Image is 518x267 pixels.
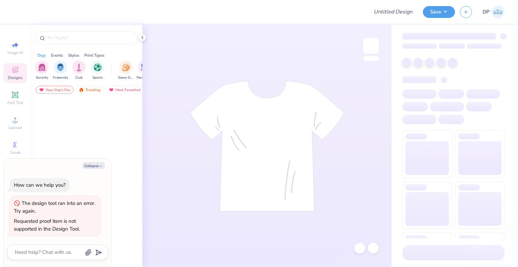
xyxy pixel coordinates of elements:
[79,87,84,92] img: trending.gif
[491,5,505,19] img: Deepanshu Pandey
[53,60,68,80] button: filter button
[137,75,152,80] span: Parent's Weekend
[106,86,144,94] div: Most Favorited
[423,6,455,18] button: Save
[137,60,152,80] button: filter button
[7,100,23,105] span: Add Text
[53,75,68,80] span: Fraternity
[137,60,152,80] div: filter for Parent's Weekend
[122,63,130,71] img: Game Day Image
[368,5,418,19] input: Untitled Design
[118,60,134,80] div: filter for Game Day
[57,63,64,71] img: Fraternity Image
[190,80,344,212] img: tee-skeleton.svg
[8,125,22,130] span: Upload
[109,87,114,92] img: most_fav.gif
[141,63,148,71] img: Parent's Weekend Image
[35,60,49,80] div: filter for Sorority
[92,75,103,80] span: Sports
[39,87,44,92] img: most_fav.gif
[14,218,80,232] div: Requested proof item is not supported in the Design Tool.
[53,60,68,80] div: filter for Fraternity
[76,86,104,94] div: Trending
[72,60,86,80] button: filter button
[10,150,21,155] span: Greek
[68,52,79,58] div: Styles
[483,5,505,19] a: DP
[8,75,23,80] span: Designs
[36,75,48,80] span: Sorority
[91,60,104,80] div: filter for Sports
[75,63,83,71] img: Club Image
[37,52,46,58] div: Orgs
[72,60,86,80] div: filter for Club
[38,63,46,71] img: Sorority Image
[36,86,74,94] div: Your Org's Fav
[14,182,66,188] div: How can we help you?
[84,52,105,58] div: Print Types
[118,60,134,80] button: filter button
[82,162,105,169] button: Collapse
[75,75,83,80] span: Club
[91,60,104,80] button: filter button
[35,60,49,80] button: filter button
[7,50,23,55] span: Image AI
[47,34,133,41] input: Try "Alpha"
[94,63,102,71] img: Sports Image
[118,75,134,80] span: Game Day
[483,8,490,16] span: DP
[51,52,63,58] div: Events
[14,200,95,214] div: The design tool ran into an error. Try again.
